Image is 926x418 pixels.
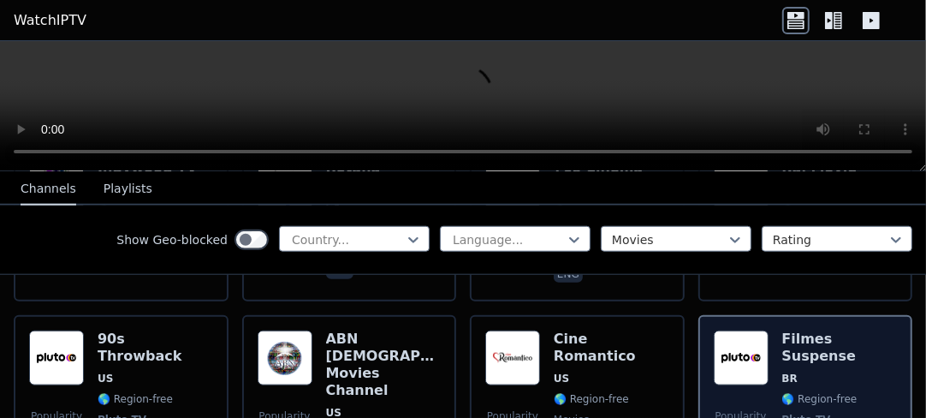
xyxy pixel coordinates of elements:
[29,331,84,385] img: 90s Throwback
[782,392,858,406] span: 🌎 Region-free
[554,372,569,385] span: US
[485,331,540,385] img: Cine Romantico
[554,331,669,365] h6: Cine Romantico
[116,231,228,248] label: Show Geo-blocked
[782,372,798,385] span: BR
[258,331,312,385] img: ABN Bible Movies Channel
[98,392,173,406] span: 🌎 Region-free
[104,173,152,206] button: Playlists
[21,173,76,206] button: Channels
[782,331,898,365] h6: Filmes Suspense
[554,392,629,406] span: 🌎 Region-free
[98,331,213,365] h6: 90s Throwback
[14,10,86,31] a: WatchIPTV
[714,331,769,385] img: Filmes Suspense
[98,372,113,385] span: US
[326,331,442,399] h6: ABN [DEMOGRAPHIC_DATA] Movies Channel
